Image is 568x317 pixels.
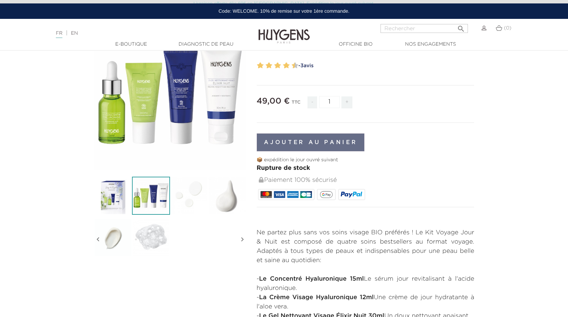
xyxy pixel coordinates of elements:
[296,61,474,71] a: -3avis
[322,41,390,48] a: Officine Bio
[94,222,102,257] i: 
[257,97,290,105] span: 49,00 €
[360,294,374,301] strong: 12ml
[396,41,465,48] a: Nos engagements
[257,228,474,265] p: Ne partez plus sans vos soins visage BIO préférés ! Le Kit Voyage Jour & Nuit est composé de quat...
[257,274,474,293] p: - Le sérum jour revitalisant à l'acide hyaluronique.
[52,29,231,37] div: |
[261,191,272,198] img: MASTERCARD
[285,61,290,71] label: 8
[300,63,303,68] span: 3
[292,95,301,114] div: TTC
[267,61,272,71] label: 4
[257,294,259,301] span: -
[307,96,317,108] span: -
[71,31,78,36] a: EN
[380,24,468,33] input: Rechercher
[258,18,310,45] img: Huygens
[281,61,284,71] label: 7
[258,173,474,188] div: Paiement 100% sécurisé
[300,191,312,198] img: CB_NATIONALE
[455,22,467,31] button: 
[257,133,365,151] button: Ajouter au panier
[273,61,275,71] label: 5
[97,41,166,48] a: E-Boutique
[172,41,240,48] a: Diagnostic de peau
[287,191,299,198] img: AMEX
[257,165,310,171] span: Rupture de stock
[293,61,298,71] label: 10
[274,191,285,198] img: VISA
[56,31,62,38] a: FR
[341,96,352,108] span: +
[276,61,281,71] label: 6
[504,26,511,31] span: (0)
[258,61,264,71] label: 2
[132,177,170,215] img: Le Kit Découverte Visage Jour & Nuit
[259,177,264,183] img: Paiement 100% sécurisé
[319,96,340,108] input: Quantité
[320,191,333,198] img: google_pay
[290,61,293,71] label: 9
[238,222,246,257] i: 
[257,156,474,164] p: 📦 expédition le jour ouvré suivant
[256,61,258,71] label: 1
[259,294,357,301] strong: La Crème Visage Hyaluronique
[457,23,465,31] i: 
[264,61,267,71] label: 3
[259,276,364,282] strong: Le Concentré Hyaluronique 15ml
[94,177,132,215] img: Le Kit Découverte Jour & Nuit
